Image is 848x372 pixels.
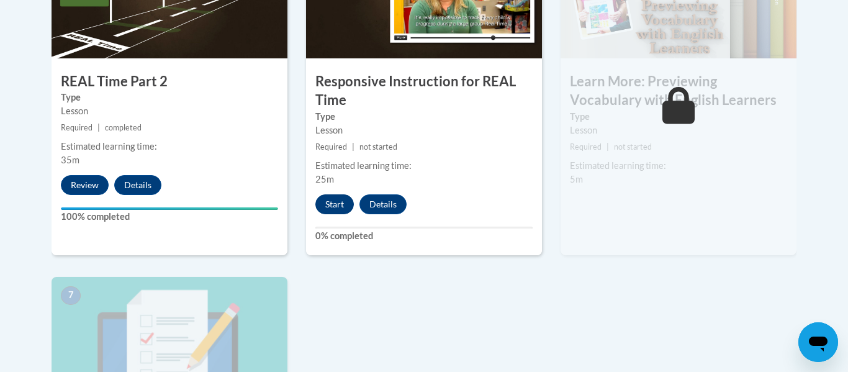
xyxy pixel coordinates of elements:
[570,124,787,137] div: Lesson
[570,174,583,184] span: 5m
[61,286,81,305] span: 7
[607,142,609,152] span: |
[315,194,354,214] button: Start
[61,91,278,104] label: Type
[61,140,278,153] div: Estimated learning time:
[315,174,334,184] span: 25m
[114,175,161,195] button: Details
[61,155,79,165] span: 35m
[61,104,278,118] div: Lesson
[97,123,100,132] span: |
[315,110,533,124] label: Type
[352,142,354,152] span: |
[561,72,796,111] h3: Learn More: Previewing Vocabulary with English Learners
[61,123,92,132] span: Required
[61,207,278,210] div: Your progress
[61,175,109,195] button: Review
[315,159,533,173] div: Estimated learning time:
[570,159,787,173] div: Estimated learning time:
[359,142,397,152] span: not started
[315,229,533,243] label: 0% completed
[798,322,838,362] iframe: Button to launch messaging window
[315,142,347,152] span: Required
[315,124,533,137] div: Lesson
[570,142,602,152] span: Required
[614,142,652,152] span: not started
[306,72,542,111] h3: Responsive Instruction for REAL Time
[52,72,287,91] h3: REAL Time Part 2
[61,210,278,224] label: 100% completed
[570,110,787,124] label: Type
[359,194,407,214] button: Details
[105,123,142,132] span: completed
